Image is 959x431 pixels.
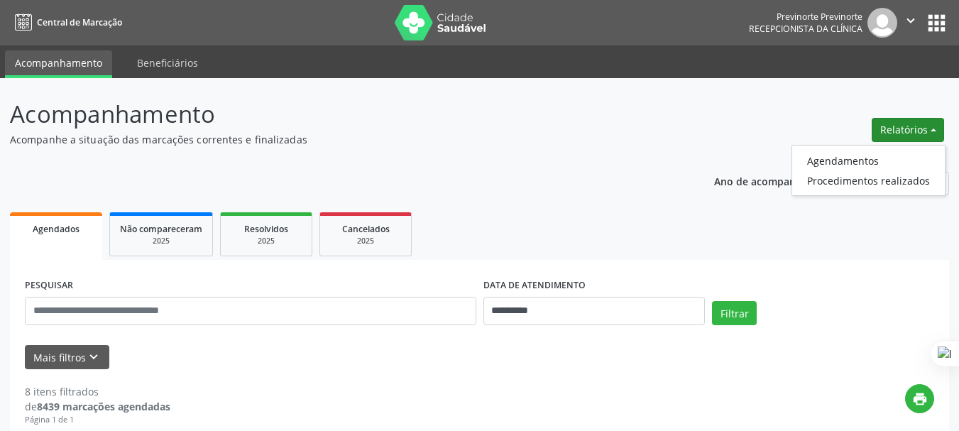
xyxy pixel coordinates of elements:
a: Beneficiários [127,50,208,75]
i: print [912,391,928,407]
p: Ano de acompanhamento [714,172,840,190]
div: Previnorte Previnorte [749,11,862,23]
div: 2025 [231,236,302,246]
span: Resolvidos [244,223,288,235]
a: Acompanhamento [5,50,112,78]
button:  [897,8,924,38]
ul: Relatórios [791,145,946,196]
a: Procedimentos realizados [792,170,945,190]
span: Agendados [33,223,80,235]
label: DATA DE ATENDIMENTO [483,275,586,297]
div: 2025 [120,236,202,246]
button: Mais filtroskeyboard_arrow_down [25,345,109,370]
strong: 8439 marcações agendadas [37,400,170,413]
div: Página 1 de 1 [25,414,170,426]
button: Filtrar [712,301,757,325]
span: Não compareceram [120,223,202,235]
div: 2025 [330,236,401,246]
label: PESQUISAR [25,275,73,297]
span: Central de Marcação [37,16,122,28]
button: print [905,384,934,413]
span: Cancelados [342,223,390,235]
button: Relatórios [872,118,944,142]
i: keyboard_arrow_down [86,349,102,365]
p: Acompanhamento [10,97,667,132]
a: Central de Marcação [10,11,122,34]
i:  [903,13,919,28]
p: Acompanhe a situação das marcações correntes e finalizadas [10,132,667,147]
img: img [867,8,897,38]
button: apps [924,11,949,36]
div: de [25,399,170,414]
a: Agendamentos [792,151,945,170]
span: Recepcionista da clínica [749,23,862,35]
div: 8 itens filtrados [25,384,170,399]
